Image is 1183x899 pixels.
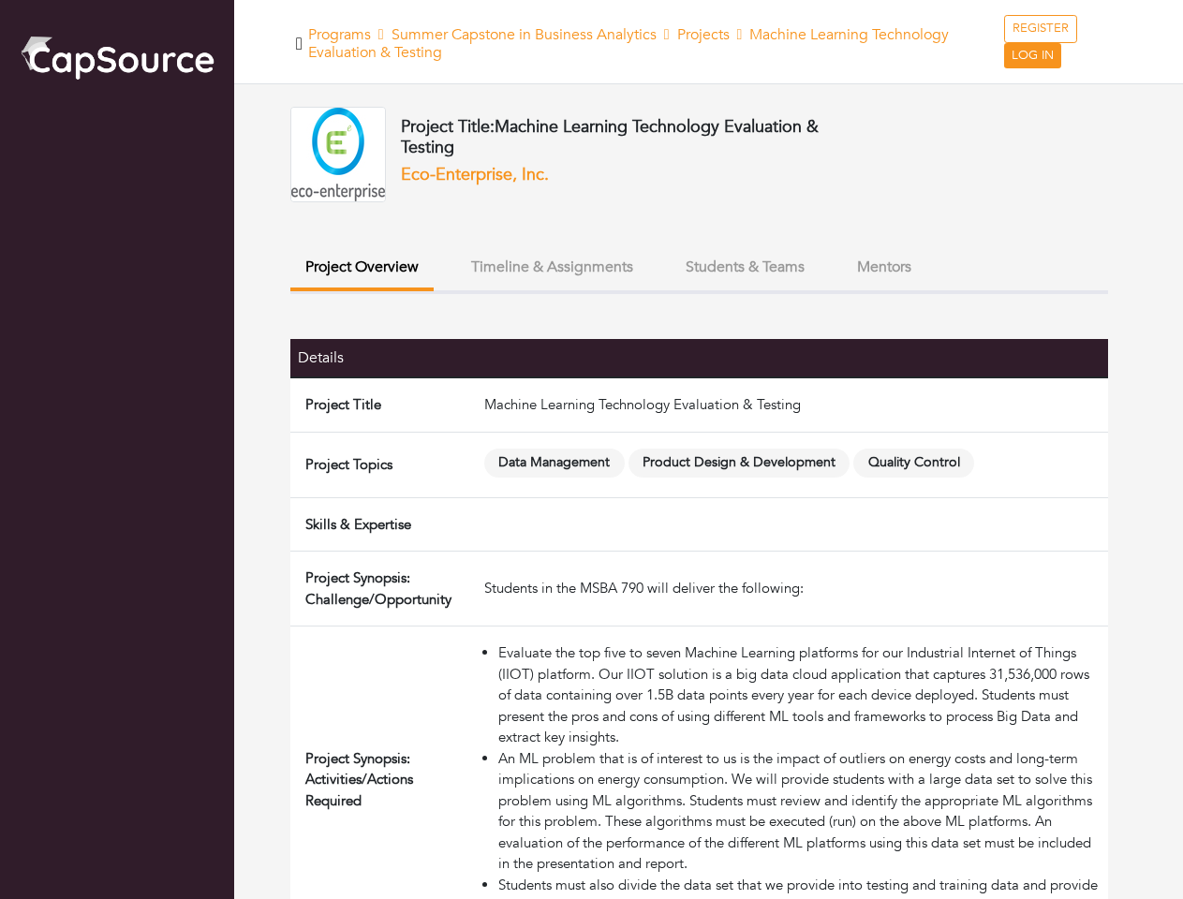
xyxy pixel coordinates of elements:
img: cap_logo.png [19,33,215,81]
div: Students in the MSBA 790 will deliver the following: [484,578,1101,599]
a: Eco-Enterprise, Inc. [401,163,549,186]
span: Product Design & Development [628,449,850,478]
a: Projects [677,24,730,45]
span: Machine Learning Technology Evaluation & Testing [401,115,819,159]
img: eco-enterprise_Logo_vf.jpeg [290,107,386,202]
button: Timeline & Assignments [456,247,648,287]
td: Project Topics [290,432,477,497]
td: Project Synopsis: Challenge/Opportunity [290,552,477,626]
td: Skills & Expertise [290,497,477,552]
button: Project Overview [290,247,434,291]
td: Machine Learning Technology Evaluation & Testing [477,377,1108,432]
button: Mentors [842,247,926,287]
li: Evaluate the top five to seven Machine Learning platforms for our Industrial Internet of Things (... [498,642,1101,748]
a: Summer Capstone in Business Analytics [392,24,657,45]
a: LOG IN [1004,43,1061,69]
span: Quality Control [853,449,974,478]
span: Data Management [484,449,625,478]
li: An ML problem that is of interest to us is the impact of outliers on energy costs and long-term i... [498,748,1101,875]
span: Machine Learning Technology Evaluation & Testing [308,24,950,63]
th: Details [290,339,477,377]
button: Students & Teams [671,247,820,287]
a: Programs [308,24,371,45]
a: REGISTER [1004,15,1077,43]
td: Project Title [290,377,477,432]
h4: Project Title: [401,117,863,157]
